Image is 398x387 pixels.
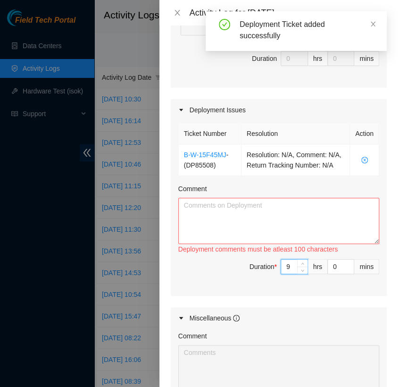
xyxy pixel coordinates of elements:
button: Close [171,8,184,17]
a: B-W-15F45MJ [184,151,226,159]
div: Activity Log for [DATE] [190,8,387,18]
span: Decrease Value [297,267,307,274]
span: caret-right [178,107,184,113]
div: Duration [249,261,277,272]
th: Resolution [241,123,350,144]
span: - ( DP85508 ) [184,151,229,169]
div: Deployment comments must be atleast 100 characters [178,244,379,254]
label: Comment [178,184,207,194]
span: close [370,21,376,27]
th: Action [350,123,379,144]
th: Ticket Number [179,123,241,144]
div: Miscellaneous [190,313,240,323]
div: hrs [308,259,328,274]
span: close-circle [355,157,373,163]
div: Deployment Issues [171,99,387,121]
div: Miscellaneous info-circle [171,307,387,329]
span: info-circle [233,315,240,321]
label: Comment [178,331,207,341]
span: caret-right [178,315,184,321]
td: Resolution: N/A, Comment: N/A, Return Tracking Number: N/A [241,144,350,176]
span: down [300,268,306,273]
div: mins [354,259,379,274]
span: up [300,261,306,267]
span: Increase Value [297,260,307,267]
span: close [174,9,181,17]
textarea: Comment [178,198,379,244]
div: Deployment Ticket added successfully [240,19,375,42]
span: check-circle [219,19,230,30]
